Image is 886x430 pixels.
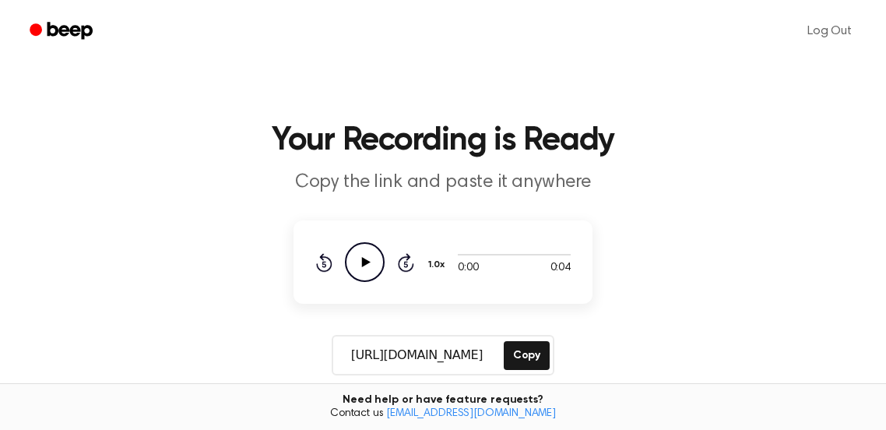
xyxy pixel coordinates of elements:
[9,407,877,421] span: Contact us
[550,260,571,277] span: 0:04
[386,408,556,419] a: [EMAIL_ADDRESS][DOMAIN_NAME]
[427,252,450,278] button: 1.0x
[44,125,842,157] h1: Your Recording is Ready
[792,12,867,50] a: Log Out
[458,260,478,277] span: 0:00
[504,341,550,370] button: Copy
[144,170,742,196] p: Copy the link and paste it anywhere
[19,16,107,47] a: Beep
